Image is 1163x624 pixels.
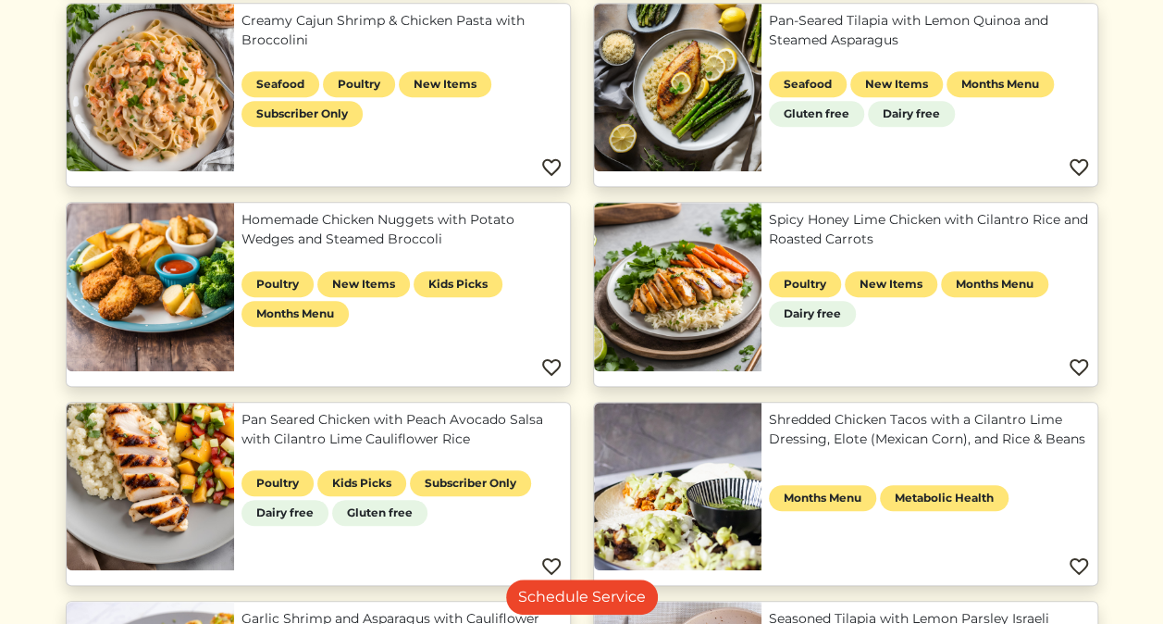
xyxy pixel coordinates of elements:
[540,356,563,379] img: Favorite menu item
[1068,555,1090,578] img: Favorite menu item
[769,410,1090,449] a: Shredded Chicken Tacos with a Cilantro Lime Dressing, Elote (Mexican Corn), and Rice & Beans
[540,156,563,179] img: Favorite menu item
[241,210,563,249] a: Homemade Chicken Nuggets with Potato Wedges and Steamed Broccoli
[1068,156,1090,179] img: Favorite menu item
[540,555,563,578] img: Favorite menu item
[769,11,1090,50] a: Pan-Seared Tilapia with Lemon Quinoa and Steamed Asparagus
[769,210,1090,249] a: Spicy Honey Lime Chicken with Cilantro Rice and Roasted Carrots
[506,580,658,615] a: Schedule Service
[241,11,563,50] a: Creamy Cajun Shrimp & Chicken Pasta with Broccolini
[241,410,563,449] a: Pan Seared Chicken with Peach Avocado Salsa with Cilantro Lime Cauliflower Rice
[1068,356,1090,379] img: Favorite menu item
